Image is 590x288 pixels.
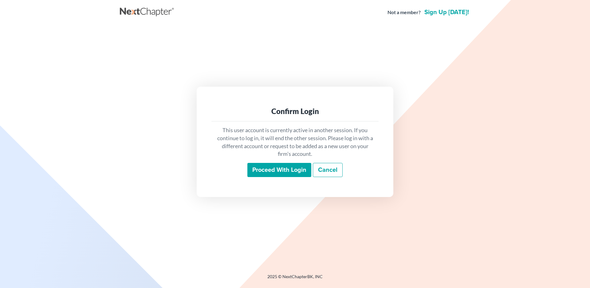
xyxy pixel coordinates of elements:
[216,126,374,158] p: This user account is currently active in another session. If you continue to log in, it will end ...
[216,106,374,116] div: Confirm Login
[120,274,470,285] div: 2025 © NextChapterBK, INC
[423,9,470,15] a: Sign up [DATE]!
[387,9,421,16] strong: Not a member?
[247,163,311,177] input: Proceed with login
[313,163,343,177] a: Cancel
